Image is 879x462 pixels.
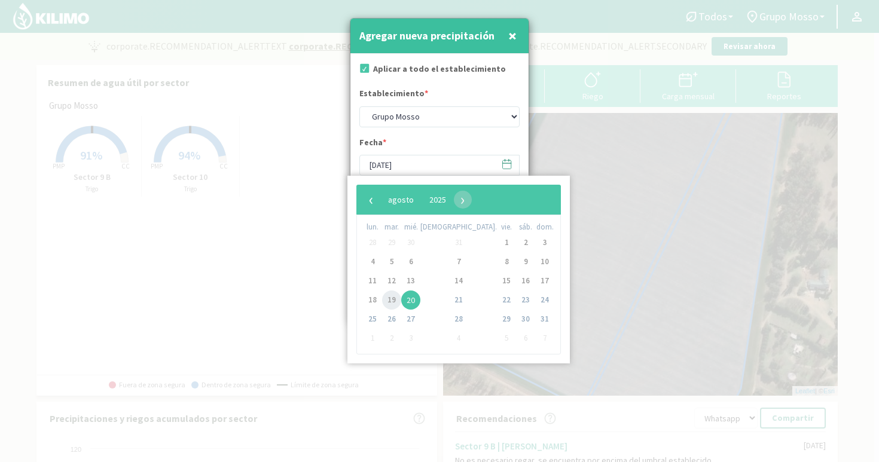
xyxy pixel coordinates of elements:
[401,221,420,233] th: weekday
[359,87,428,103] label: Establecimiento
[449,271,468,290] span: 14
[516,329,535,348] span: 6
[363,310,382,329] span: 25
[382,233,401,252] span: 29
[347,176,570,363] bs-datepicker-container: calendar
[505,24,520,48] button: Close
[449,310,468,329] span: 28
[382,221,401,233] th: weekday
[497,233,516,252] span: 1
[401,329,420,348] span: 3
[535,252,554,271] span: 10
[363,233,382,252] span: 28
[388,194,414,205] span: agosto
[363,252,382,271] span: 4
[363,221,382,233] th: weekday
[497,290,516,310] span: 22
[497,221,516,233] th: weekday
[362,191,472,202] bs-datepicker-navigation-view: ​ ​ ​
[401,233,420,252] span: 30
[363,290,382,310] span: 18
[359,27,495,44] h4: Agregar nueva precipitación
[401,271,420,290] span: 13
[497,310,516,329] span: 29
[516,221,535,233] th: weekday
[401,310,420,329] span: 27
[422,191,454,209] button: 2025
[429,194,446,205] span: 2025
[516,310,535,329] span: 30
[535,233,554,252] span: 3
[401,252,420,271] span: 6
[535,221,554,233] th: weekday
[373,63,506,75] label: Aplicar a todo el establecimiento
[420,221,497,233] th: weekday
[454,191,472,209] span: ›
[508,26,517,45] span: ×
[449,233,468,252] span: 31
[359,136,386,152] label: Fecha
[401,290,420,310] span: 20
[535,310,554,329] span: 31
[362,191,380,209] button: ‹
[535,290,554,310] span: 24
[449,329,468,348] span: 4
[497,252,516,271] span: 8
[382,271,401,290] span: 12
[497,329,516,348] span: 5
[382,329,401,348] span: 2
[380,191,422,209] button: agosto
[382,310,401,329] span: 26
[516,233,535,252] span: 2
[382,290,401,310] span: 19
[497,271,516,290] span: 15
[535,329,554,348] span: 7
[449,290,468,310] span: 21
[516,252,535,271] span: 9
[363,329,382,348] span: 1
[363,271,382,290] span: 11
[449,252,468,271] span: 7
[382,252,401,271] span: 5
[516,271,535,290] span: 16
[535,271,554,290] span: 17
[516,290,535,310] span: 23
